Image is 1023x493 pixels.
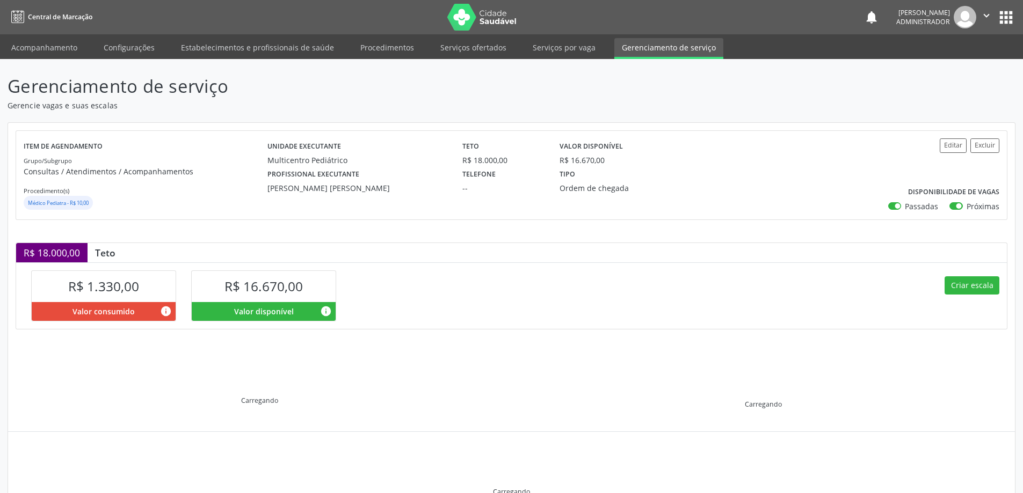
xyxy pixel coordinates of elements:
[940,138,967,153] button: Editar
[24,166,267,177] p: Consultas / Atendimentos / Acompanhamentos
[96,38,162,57] a: Configurações
[72,306,135,317] span: Valor consumido
[462,182,545,194] div: --
[8,73,713,100] p: Gerenciamento de serviço
[16,243,88,262] div: R$ 18.000,00
[173,38,342,57] a: Estabelecimentos e profissionais de saúde
[320,305,332,317] i: Valor disponível para agendamentos feitos para este serviço
[4,38,85,57] a: Acompanhamento
[160,305,172,317] i: Valor consumido por agendamentos feitos para este serviço
[981,10,992,21] i: 
[8,8,92,26] a: Central de Marcação
[8,100,713,111] p: Gerencie vagas e suas escalas
[24,187,69,195] small: Procedimento(s)
[560,182,691,194] div: Ordem de chegada
[28,200,89,207] small: Médico Pediatra - R$ 10,00
[88,247,123,259] div: Teto
[28,12,92,21] span: Central de Marcação
[462,138,479,155] label: Teto
[267,166,359,182] label: Profissional executante
[224,277,303,295] span: R$ 16.670,00
[745,400,782,409] div: Carregando
[976,6,997,28] button: 
[525,38,603,57] a: Serviços por vaga
[614,38,723,59] a: Gerenciamento de serviço
[905,201,938,212] label: Passadas
[267,138,341,155] label: Unidade executante
[234,306,294,317] span: Valor disponível
[462,166,496,182] label: Telefone
[433,38,514,57] a: Serviços ofertados
[24,157,72,165] small: Grupo/Subgrupo
[267,182,447,194] div: [PERSON_NAME] [PERSON_NAME]
[970,138,999,153] button: Excluir
[560,138,623,155] label: Valor disponível
[864,10,879,25] button: notifications
[954,6,976,28] img: img
[967,201,999,212] label: Próximas
[353,38,422,57] a: Procedimentos
[68,277,139,295] span: R$ 1.330,00
[945,276,999,295] button: Criar escala
[241,396,278,405] div: Carregando
[908,184,999,201] label: Disponibilidade de vagas
[24,138,103,155] label: Item de agendamento
[267,154,447,166] div: Multicentro Pediátrico
[560,154,605,166] div: R$ 16.670,00
[462,154,545,166] div: R$ 18.000,00
[560,166,575,182] label: Tipo
[997,8,1015,27] button: apps
[896,8,950,17] div: [PERSON_NAME]
[896,17,950,26] span: Administrador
